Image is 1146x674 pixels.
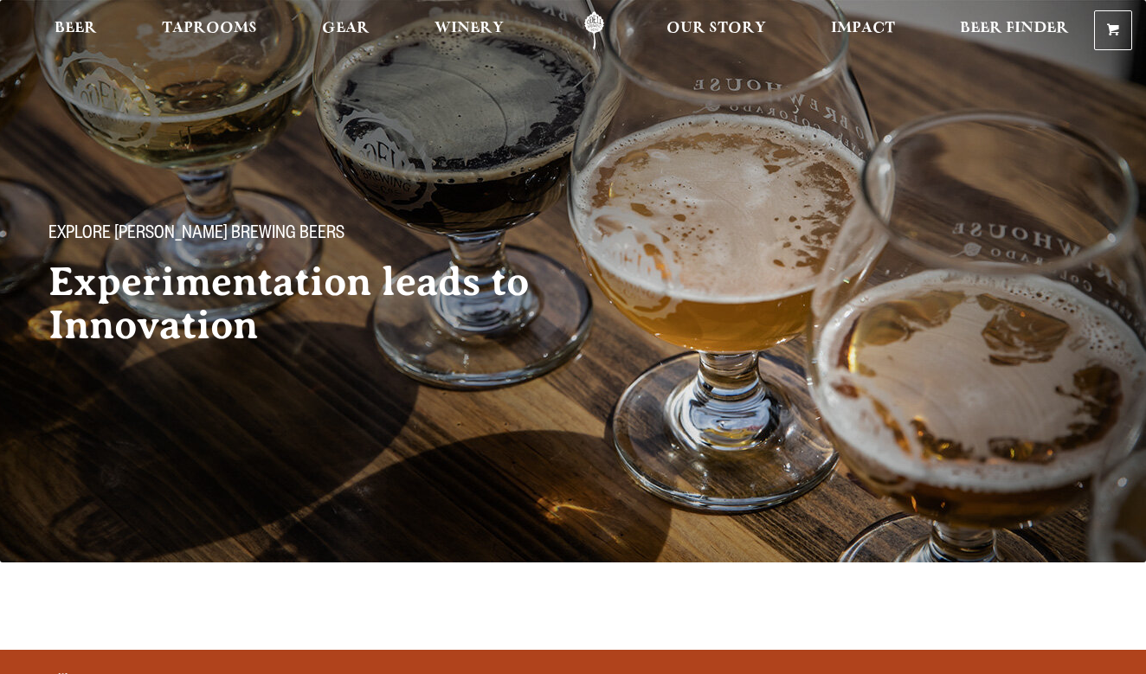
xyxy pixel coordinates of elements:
span: Gear [322,22,370,35]
span: Winery [435,22,504,35]
span: Beer [55,22,97,35]
a: Impact [820,11,906,50]
span: Beer Finder [960,22,1069,35]
a: Beer [43,11,108,50]
a: Odell Home [562,11,627,50]
span: Impact [831,22,895,35]
h2: Experimentation leads to Innovation [48,260,589,347]
span: Explore [PERSON_NAME] Brewing Beers [48,224,344,247]
a: Beer Finder [949,11,1080,50]
span: Taprooms [162,22,257,35]
a: Gear [311,11,381,50]
a: Our Story [655,11,777,50]
a: Taprooms [151,11,268,50]
span: Our Story [666,22,766,35]
a: Winery [423,11,515,50]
